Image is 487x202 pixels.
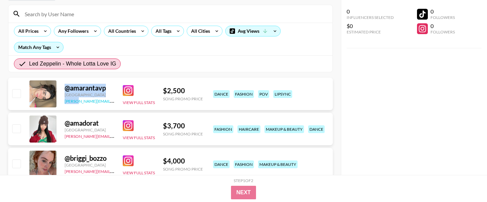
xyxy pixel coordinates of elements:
[65,127,115,132] div: [GEOGRAPHIC_DATA]
[347,8,394,15] div: 0
[213,90,230,98] div: dance
[163,96,203,101] div: Song Promo Price
[234,160,254,168] div: fashion
[453,168,479,194] iframe: Drift Widget Chat Controller
[231,186,256,199] button: Next
[226,26,280,36] div: Avg Views
[65,132,165,139] a: [PERSON_NAME][EMAIL_ADDRESS][DOMAIN_NAME]
[65,168,165,174] a: [PERSON_NAME][EMAIL_ADDRESS][DOMAIN_NAME]
[65,84,115,92] div: @ amarantavp
[65,162,115,168] div: [GEOGRAPHIC_DATA]
[14,42,63,52] div: Match Any Tags
[213,125,233,133] div: fashion
[431,23,455,29] div: 0
[152,26,173,36] div: All Tags
[347,15,394,20] div: Influencers Selected
[347,29,394,34] div: Estimated Price
[123,120,134,131] img: Instagram
[163,86,203,95] div: $ 2,500
[65,97,165,104] a: [PERSON_NAME][EMAIL_ADDRESS][DOMAIN_NAME]
[163,157,203,165] div: $ 4,000
[104,26,137,36] div: All Countries
[29,60,116,68] span: Led Zeppelin - Whole Lotta Love IG
[431,8,455,15] div: 0
[347,23,394,29] div: $0
[234,90,254,98] div: fashion
[163,131,203,136] div: Song Promo Price
[213,160,230,168] div: dance
[163,122,203,130] div: $ 3,700
[21,8,328,19] input: Search by User Name
[123,85,134,96] img: Instagram
[65,119,115,127] div: @ amadorat
[308,125,325,133] div: dance
[431,29,455,34] div: Followers
[264,125,304,133] div: makeup & beauty
[65,92,115,97] div: [GEOGRAPHIC_DATA]
[237,125,260,133] div: haircare
[273,90,292,98] div: lipsync
[54,26,90,36] div: Any Followers
[123,135,155,140] button: View Full Stats
[123,155,134,166] img: Instagram
[123,100,155,105] button: View Full Stats
[14,26,40,36] div: All Prices
[234,178,253,183] div: Step 1 of 2
[431,15,455,20] div: Followers
[258,160,298,168] div: makeup & beauty
[187,26,211,36] div: All Cities
[123,170,155,175] button: View Full Stats
[258,90,269,98] div: pov
[65,154,115,162] div: @ briggi_bozzo
[163,167,203,172] div: Song Promo Price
